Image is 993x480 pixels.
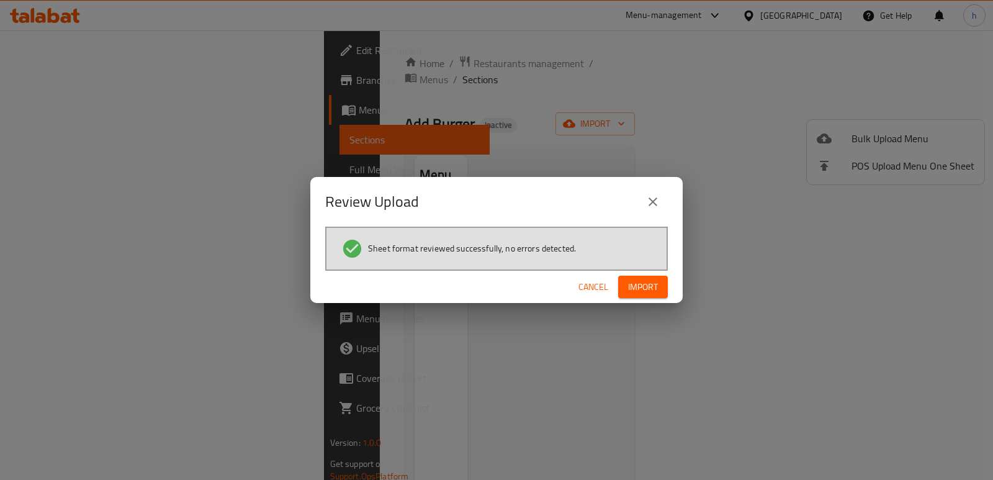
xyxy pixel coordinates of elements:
[638,187,668,217] button: close
[578,279,608,295] span: Cancel
[573,276,613,299] button: Cancel
[325,192,419,212] h2: Review Upload
[628,279,658,295] span: Import
[368,242,576,255] span: Sheet format reviewed successfully, no errors detected.
[618,276,668,299] button: Import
